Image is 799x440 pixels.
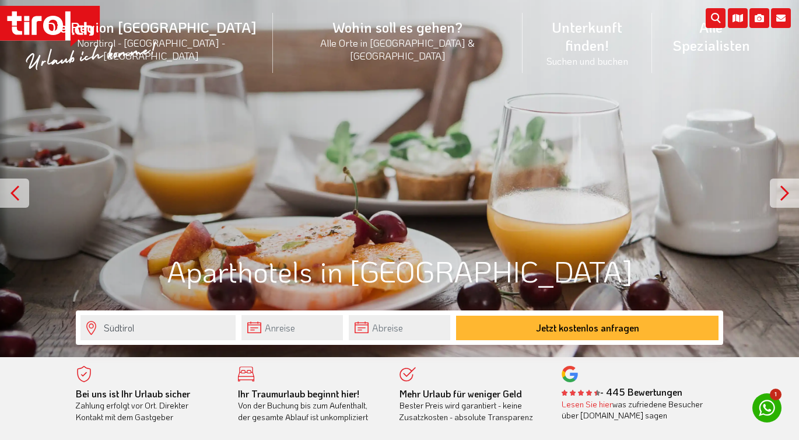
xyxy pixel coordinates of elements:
i: Kontakt [771,8,791,28]
span: 1 [770,389,782,400]
small: Alle Orte in [GEOGRAPHIC_DATA] & [GEOGRAPHIC_DATA] [287,36,509,62]
a: Unterkunft finden!Suchen und buchen [523,5,652,80]
button: Jetzt kostenlos anfragen [456,316,719,340]
small: Nordtirol - [GEOGRAPHIC_DATA] - [GEOGRAPHIC_DATA] [43,36,259,62]
a: 1 [752,393,782,422]
div: Bester Preis wird garantiert - keine Zusatzkosten - absolute Transparenz [399,388,544,423]
div: was zufriedene Besucher über [DOMAIN_NAME] sagen [562,399,706,421]
b: Mehr Urlaub für weniger Geld [399,387,522,400]
a: Alle Spezialisten [652,5,770,67]
a: Wohin soll es gehen?Alle Orte in [GEOGRAPHIC_DATA] & [GEOGRAPHIC_DATA] [273,5,523,75]
h1: Aparthotels in [GEOGRAPHIC_DATA] [76,255,723,287]
b: Bei uns ist Ihr Urlaub sicher [76,387,190,400]
i: Fotogalerie [749,8,769,28]
input: Anreise [241,315,343,340]
div: Zahlung erfolgt vor Ort. Direkter Kontakt mit dem Gastgeber [76,388,220,423]
input: Wo soll's hingehen? [80,315,236,340]
input: Abreise [349,315,450,340]
div: Von der Buchung bis zum Aufenthalt, der gesamte Ablauf ist unkompliziert [238,388,383,423]
a: Lesen Sie hier [562,399,612,410]
a: Die Region [GEOGRAPHIC_DATA]Nordtirol - [GEOGRAPHIC_DATA] - [GEOGRAPHIC_DATA] [29,5,273,75]
small: Suchen und buchen [537,54,638,67]
b: Ihr Traumurlaub beginnt hier! [238,387,359,400]
i: Karte öffnen [728,8,748,28]
b: - 445 Bewertungen [562,386,682,398]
